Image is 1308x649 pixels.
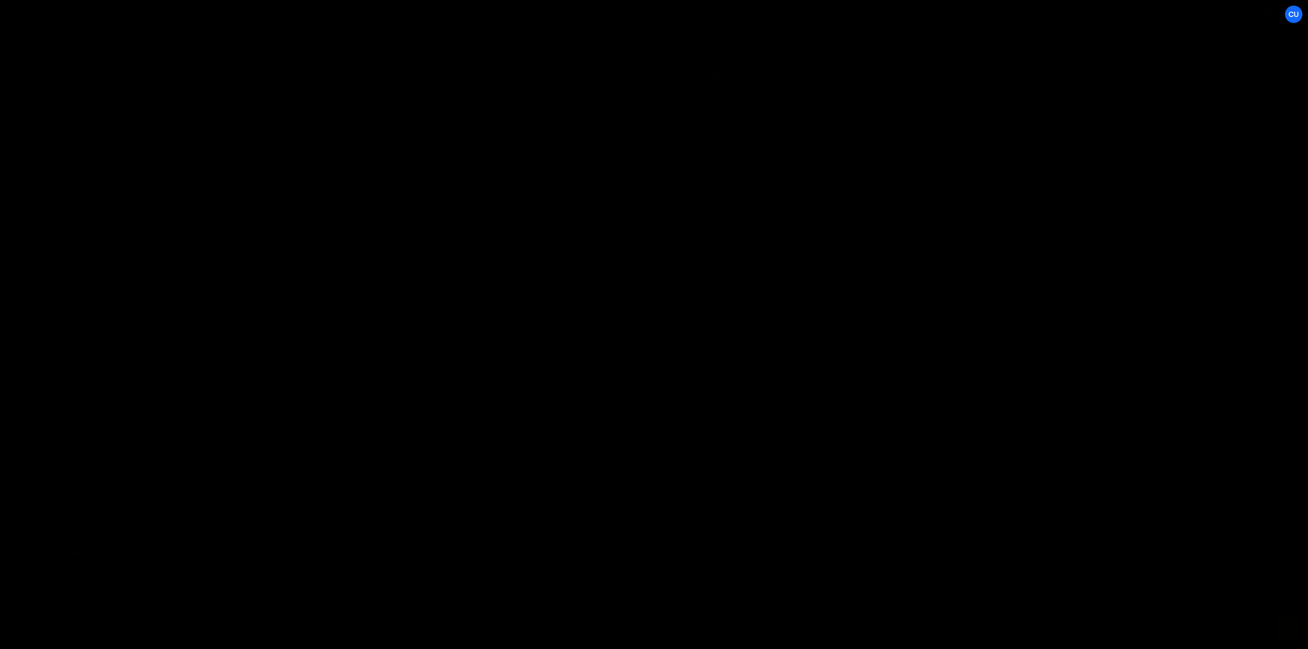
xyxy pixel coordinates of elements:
[58,161,157,170] div: Component Logo Section.js
[58,283,147,293] div: Remove Craft CMS URL.js
[39,114,215,135] div: 16770/48346.js
[58,426,128,436] div: Navigation script.js
[164,37,202,45] button: New File
[223,36,266,46] div: New File
[39,35,58,46] h2: Files
[58,79,136,88] div: Global Initialization.js
[767,29,863,53] div: Chat with Slater AI
[39,359,218,380] div: 16770/48029.js
[39,278,215,298] div: 16770/48252.js
[39,217,215,237] div: 16770/48205.js
[39,441,215,462] div: 16770/48078.js
[39,196,215,217] div: 16770/48377.js
[39,176,215,196] div: 16770/48028.js
[39,74,215,94] div: 16770/48124.js
[58,181,161,190] div: Component Sticky Section.js
[39,400,215,421] div: 16770/48076.js
[2,2,27,27] a: 🤙
[58,222,163,231] div: Component Overview Slider.js
[39,380,218,400] div: 16770/48030.js
[39,564,215,584] div: 16770/45829.css
[39,421,215,441] div: 16770/48120.js
[58,406,110,415] div: Grid borders.js
[58,345,199,354] div: Breadcrumbs Auto Numbers for schema markup.js
[39,8,78,20] div: BackBase
[27,543,215,564] div: CSS files
[58,304,168,313] div: Marketo Tracking Paramaters.js
[1170,66,1251,85] button: Start new chat
[250,70,290,79] div: Not yet saved
[39,94,215,114] div: 16770/48373.js
[58,447,178,456] div: Open External links in a new tab.js
[783,71,824,81] h2: Slater AI
[39,339,218,359] div: 16770/48077.js
[58,120,150,129] div: Component Nav Banner.js
[39,523,215,543] div: 16770/48121.js
[39,319,215,339] div: 16770/48166.js
[39,482,215,502] div: 16770/48122.js
[58,467,174,476] div: Page Wistia Link to Embed Link.js
[39,462,215,482] div: 16770/48115.js
[58,488,147,497] div: Remove double header.js
[58,140,157,150] div: Component Video Pop Up.js
[700,65,750,84] button: Save
[1284,5,1303,23] a: Cu
[58,569,129,579] div: /css/all.min.css.css
[39,257,215,278] div: 16770/48197.js
[58,324,146,333] div: Momentum Newsletter.js
[58,100,133,109] div: language-switcher.js
[58,263,177,272] div: Component Testimonials Slider.js
[27,53,215,74] div: Javascript files
[58,243,158,252] div: Component Subnav Slider.js
[39,135,215,155] div: 16770/48348.js
[58,202,167,211] div: Component Locations Slider.js
[58,386,199,395] div: Fix for the premature appearance of the filter tag.js
[39,502,215,523] div: 16770/48123.js
[611,5,697,23] button: Code + Tools
[58,365,199,374] div: Date localization in blog cards, event cards, etc.js
[39,155,215,176] div: 16770/48214.js
[39,237,215,257] div: 16770/48198.js
[58,508,177,517] div: START UTM Tracking (site-wide).js
[866,29,952,53] div: Documentation
[58,528,166,538] div: Video stop when not in view.js
[39,298,215,319] div: 16770/48157.js
[1189,5,1281,23] a: [DOMAIN_NAME]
